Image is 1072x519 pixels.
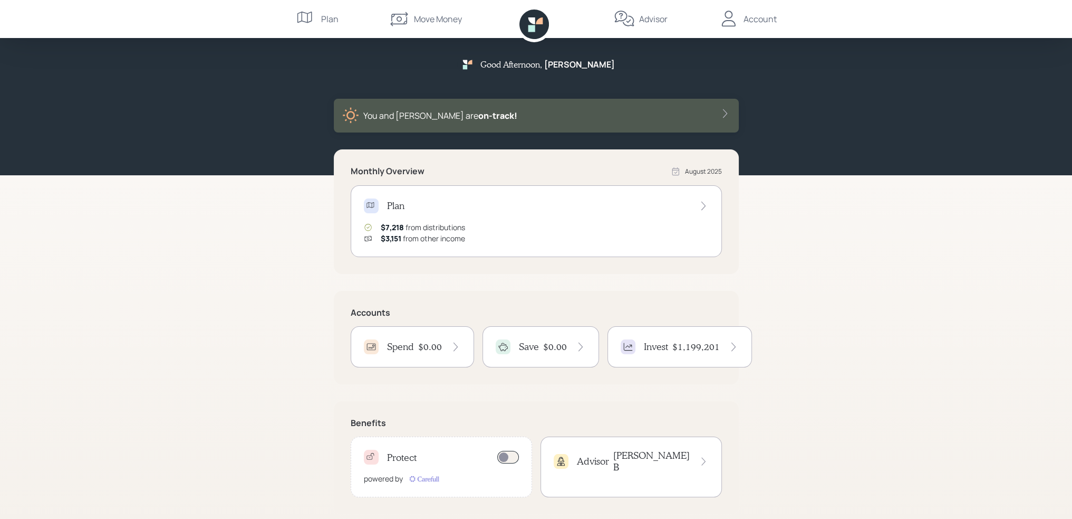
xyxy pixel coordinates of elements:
[351,308,722,318] h5: Accounts
[544,60,615,70] h5: [PERSON_NAME]
[685,167,722,176] div: August 2025
[381,233,465,244] div: from other income
[639,13,668,25] div: Advisor
[351,418,722,428] h5: Benefits
[644,341,668,353] h4: Invest
[381,222,404,232] span: $7,218
[363,109,517,122] div: You and [PERSON_NAME] are
[418,341,442,353] h4: $0.00
[387,200,404,212] h4: Plan
[478,110,517,121] span: on‑track!
[381,233,401,243] span: $3,151
[381,222,465,233] div: from distributions
[364,473,403,484] div: powered by
[387,341,414,353] h4: Spend
[577,456,609,467] h4: Advisor
[387,452,417,464] h4: Protect
[543,341,567,353] h4: $0.00
[613,450,691,473] h4: [PERSON_NAME] B
[342,107,359,124] img: sunny-XHVQM73Q.digested.png
[672,341,720,353] h4: $1,199,201
[414,13,462,25] div: Move Money
[743,13,777,25] div: Account
[321,13,339,25] div: Plan
[480,59,542,69] h5: Good Afternoon ,
[407,474,441,484] img: carefull-M2HCGCDH.digested.png
[351,166,424,176] h5: Monthly Overview
[519,341,539,353] h4: Save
